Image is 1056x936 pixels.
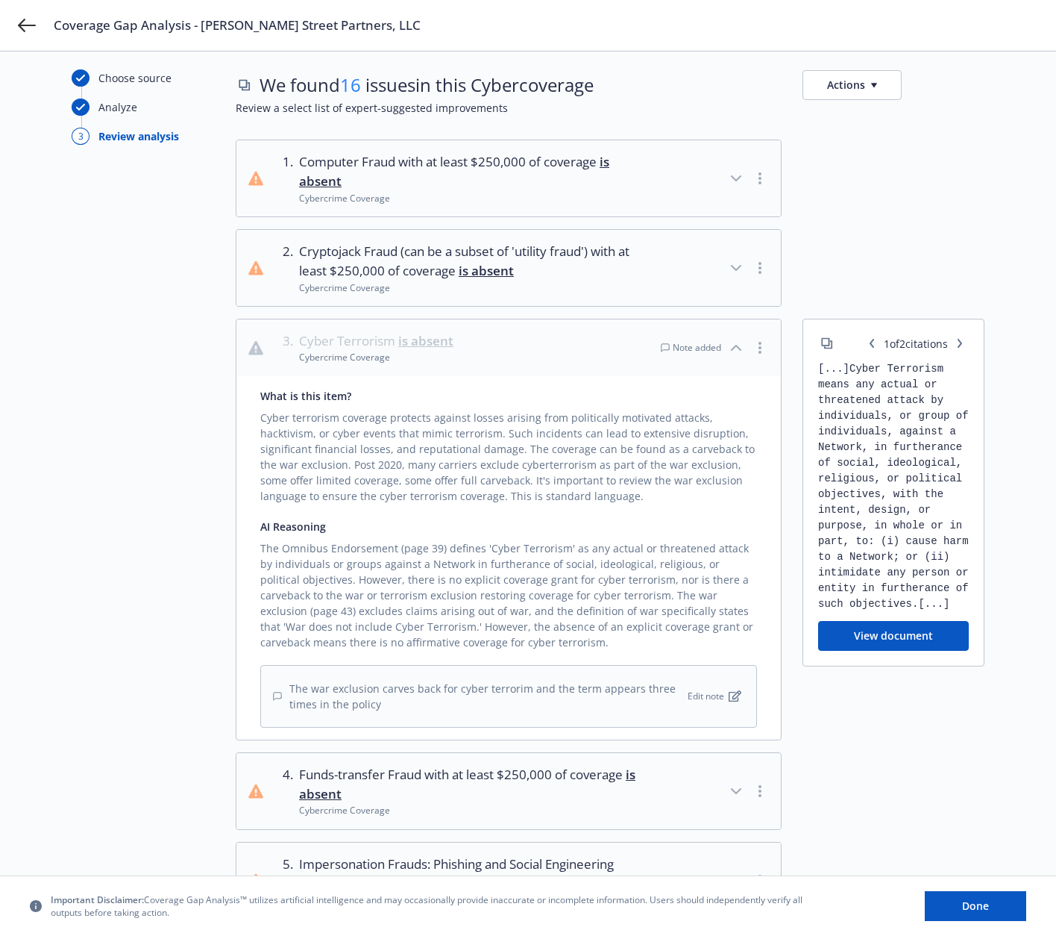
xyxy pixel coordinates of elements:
button: 4.Funds-transfer Fraud with at least $250,000 of coverage is absentCybercrime Coverage [236,753,781,829]
span: Coverage Gap Analysis - [PERSON_NAME] Street Partners, LLC [54,16,421,34]
div: Cybercrime Coverage [299,804,639,817]
span: is absent [398,332,453,349]
div: What is this item? [260,388,757,404]
button: 3.Cyber Terrorism is absentCybercrime CoverageNote added [236,319,781,376]
span: 16 [340,72,361,97]
div: 4 . [275,765,293,817]
span: Computer Fraud with at least $250,000 of coverage [299,152,639,192]
div: The war exclusion carves back for cyber terrorim and the term appears three times in the policy [273,681,685,712]
button: View document [818,621,969,651]
div: Note added [661,341,721,354]
div: 1 . [275,152,293,205]
div: 2 . [275,242,293,294]
span: Impersonation Frauds: Phishing and Social Engineering with at least $250,000 of coverage [299,855,639,894]
span: Review a select list of expert-suggested improvements [236,100,984,116]
span: is absent [459,262,514,279]
span: Coverage Gap Analysis™ utilizes artificial intelligence and may occasionally provide inaccurate o... [51,893,811,919]
span: 1 of 2 citations [863,334,969,352]
div: [...] Cyber Terrorism means any actual or threatened attack by individuals, or group of individua... [818,361,969,612]
span: Cyber Terrorism [299,331,453,351]
div: 3 . [275,331,293,364]
div: Cybercrime Coverage [299,281,639,294]
div: The Omnibus Endorsement (page 39) defines 'Cyber Terrorism' as any actual or threatened attack by... [260,534,757,650]
span: Cryptojack Fraud (can be a subset of 'utility fraud') with at least $250,000 of coverage [299,242,639,281]
button: 1.Computer Fraud with at least $250,000 of coverage is absentCybercrime Coverage [236,140,781,216]
div: 5 . [275,855,293,907]
div: Review analysis [98,128,179,144]
div: Cybercrime Coverage [299,192,639,205]
button: 5.Impersonation Frauds: Phishing and Social Engineering with at least $250,000 of coverage is abs... [236,843,781,919]
div: 3 [72,128,89,145]
span: Important Disclaimer: [51,893,144,906]
div: Analyze [98,99,137,115]
button: Actions [802,70,902,100]
span: We found issues in this Cyber coverage [260,72,594,98]
span: Funds-transfer Fraud with at least $250,000 of coverage [299,765,639,805]
div: Cybercrime Coverage [299,351,453,364]
button: Actions [802,69,902,100]
div: AI Reasoning [260,519,757,534]
button: 2.Cryptojack Fraud (can be a subset of 'utility fraud') with at least $250,000 of coverage is abs... [236,230,781,306]
span: Done [962,899,989,913]
button: Edit note [685,687,744,705]
button: Done [925,891,1026,921]
div: Choose source [98,70,172,86]
div: Cyber terrorism coverage protects against losses arising from politically motivated attacks, hack... [260,404,757,504]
